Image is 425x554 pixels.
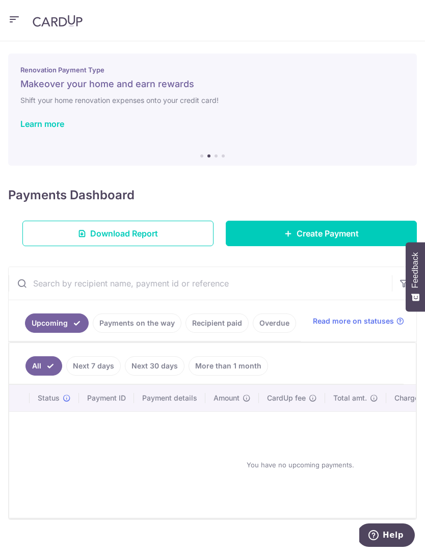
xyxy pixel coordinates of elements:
span: Download Report [90,227,158,240]
a: Learn more [20,119,64,129]
a: Create Payment [226,221,417,246]
a: Recipient paid [185,313,249,333]
a: More than 1 month [189,356,268,376]
span: Read more on statuses [313,316,394,326]
img: CardUp [33,15,83,27]
h5: Makeover your home and earn rewards [20,78,405,90]
iframe: Opens a widget where you can find more information [359,523,415,549]
span: Total amt. [333,393,367,403]
th: Payment ID [79,385,134,411]
input: Search by recipient name, payment id or reference [9,267,392,300]
h6: Shift your home renovation expenses onto your credit card! [20,94,405,107]
a: Overdue [253,313,296,333]
span: Amount [214,393,240,403]
a: All [25,356,62,376]
span: CardUp fee [267,393,306,403]
h4: Payments Dashboard [8,186,135,204]
th: Payment details [134,385,205,411]
a: Payments on the way [93,313,181,333]
span: Create Payment [297,227,359,240]
p: Renovation Payment Type [20,66,405,74]
a: Download Report [22,221,214,246]
span: Feedback [411,252,420,288]
a: Next 7 days [66,356,121,376]
a: Next 30 days [125,356,184,376]
span: Status [38,393,60,403]
a: Upcoming [25,313,89,333]
button: Feedback - Show survey [406,242,425,311]
a: Read more on statuses [313,316,404,326]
